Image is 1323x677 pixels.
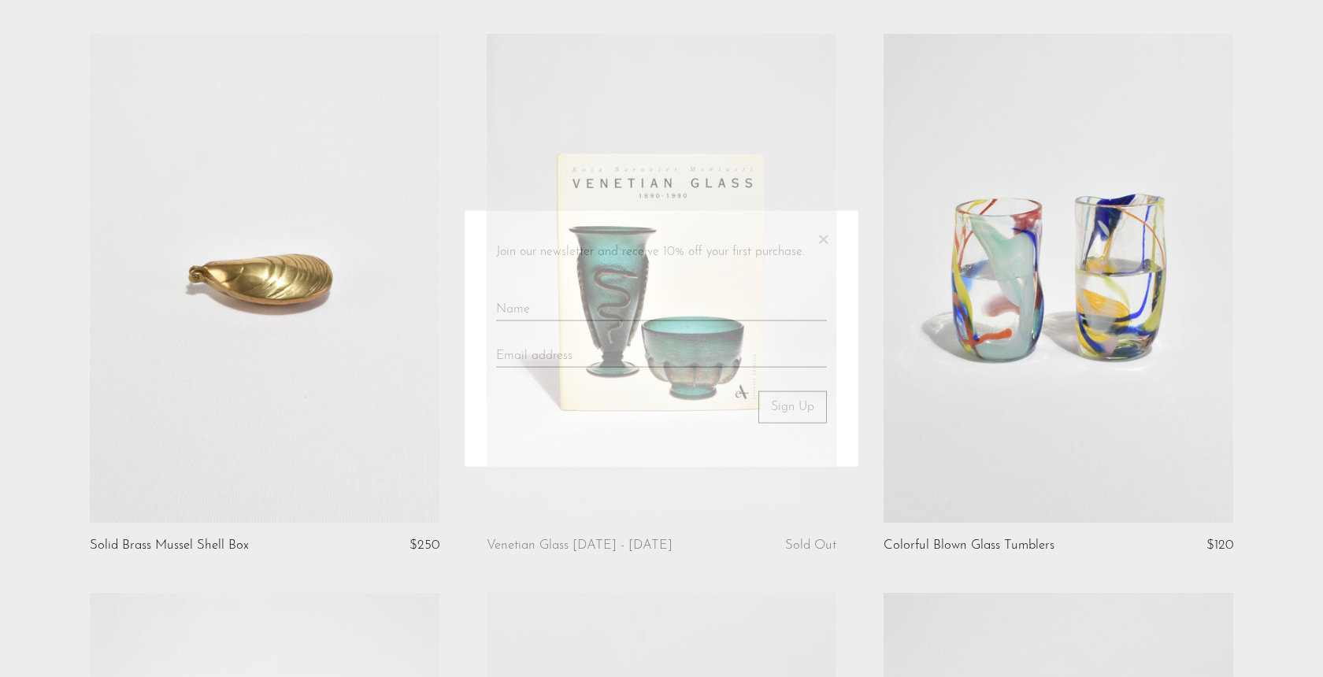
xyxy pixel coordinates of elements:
[785,538,836,552] span: Sold Out
[90,538,249,553] a: Solid Brass Mussel Shell Box
[487,538,673,553] a: Venetian Glass [DATE] - [DATE]
[1206,538,1233,552] span: $120
[884,538,1054,553] a: Colorful Blown Glass Tumblers
[409,538,439,552] span: $250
